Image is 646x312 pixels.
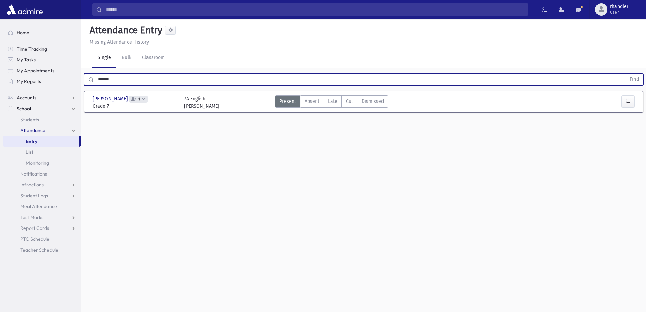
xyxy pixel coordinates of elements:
a: Accounts [3,92,81,103]
div: AttTypes [275,95,388,110]
a: Notifications [3,168,81,179]
span: [PERSON_NAME] [93,95,129,103]
a: Classroom [137,49,170,68]
span: User [610,10,628,15]
a: List [3,147,81,158]
span: Home [17,30,30,36]
span: rhandler [610,4,628,10]
a: Student Logs [3,190,81,201]
u: Missing Attendance History [90,39,149,45]
a: School [3,103,81,114]
a: My Tasks [3,54,81,65]
a: Missing Attendance History [87,39,149,45]
a: Students [3,114,81,125]
span: PTC Schedule [20,236,50,242]
input: Search [102,3,528,16]
span: Test Marks [20,214,43,220]
span: Infractions [20,182,44,188]
a: Infractions [3,179,81,190]
span: School [17,106,31,112]
a: Test Marks [3,212,81,223]
a: Entry [3,136,79,147]
a: Monitoring [3,158,81,168]
a: Home [3,27,81,38]
a: PTC Schedule [3,234,81,244]
span: 1 [137,97,141,102]
span: Dismissed [361,98,384,105]
span: Report Cards [20,225,49,231]
span: Student Logs [20,192,48,199]
a: Time Tracking [3,43,81,54]
a: Attendance [3,125,81,136]
span: Attendance [20,127,45,133]
span: Accounts [17,95,36,101]
span: Meal Attendance [20,203,57,209]
span: Teacher Schedule [20,247,58,253]
span: Late [328,98,337,105]
span: Entry [26,138,37,144]
a: My Reports [3,76,81,87]
button: Find [626,74,643,85]
span: Present [279,98,296,105]
h5: Attendance Entry [87,24,162,36]
span: My Tasks [17,57,36,63]
span: My Appointments [17,68,54,74]
span: My Reports [17,78,41,85]
span: Grade 7 [93,103,177,110]
span: Cut [346,98,353,105]
span: Students [20,116,39,123]
a: Single [92,49,116,68]
span: List [26,149,33,155]
a: Report Cards [3,223,81,234]
span: Monitoring [26,160,49,166]
span: Time Tracking [17,46,47,52]
a: Bulk [116,49,137,68]
a: Meal Attendance [3,201,81,212]
img: AdmirePro [5,3,44,16]
div: 7A English [PERSON_NAME] [184,95,219,110]
span: Absent [305,98,319,105]
a: My Appointments [3,65,81,76]
a: Teacher Schedule [3,244,81,255]
span: Notifications [20,171,47,177]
